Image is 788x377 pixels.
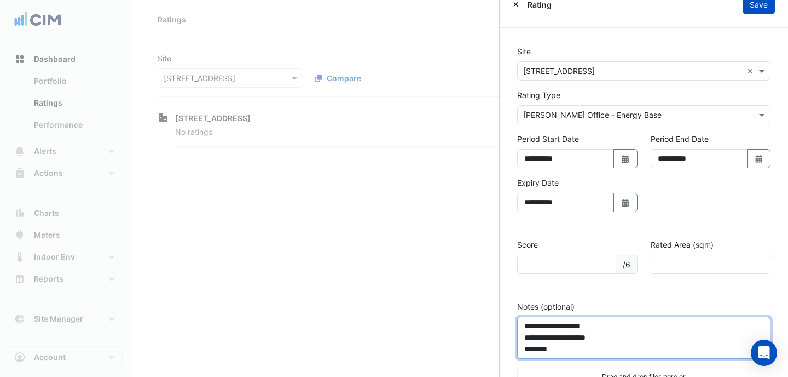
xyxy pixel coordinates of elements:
[651,239,714,250] label: Rated Area (sqm)
[751,340,777,366] div: Open Intercom Messenger
[616,255,638,274] span: /6
[517,177,559,188] label: Expiry Date
[651,133,709,145] label: Period End Date
[621,154,630,163] fa-icon: Select Date
[517,45,531,57] label: Site
[517,301,575,312] label: Notes (optional)
[517,239,538,250] label: Score
[754,154,764,163] fa-icon: Select Date
[621,198,630,207] fa-icon: Select Date
[517,89,560,101] label: Rating Type
[517,133,579,145] label: Period Start Date
[747,65,756,77] span: Clear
